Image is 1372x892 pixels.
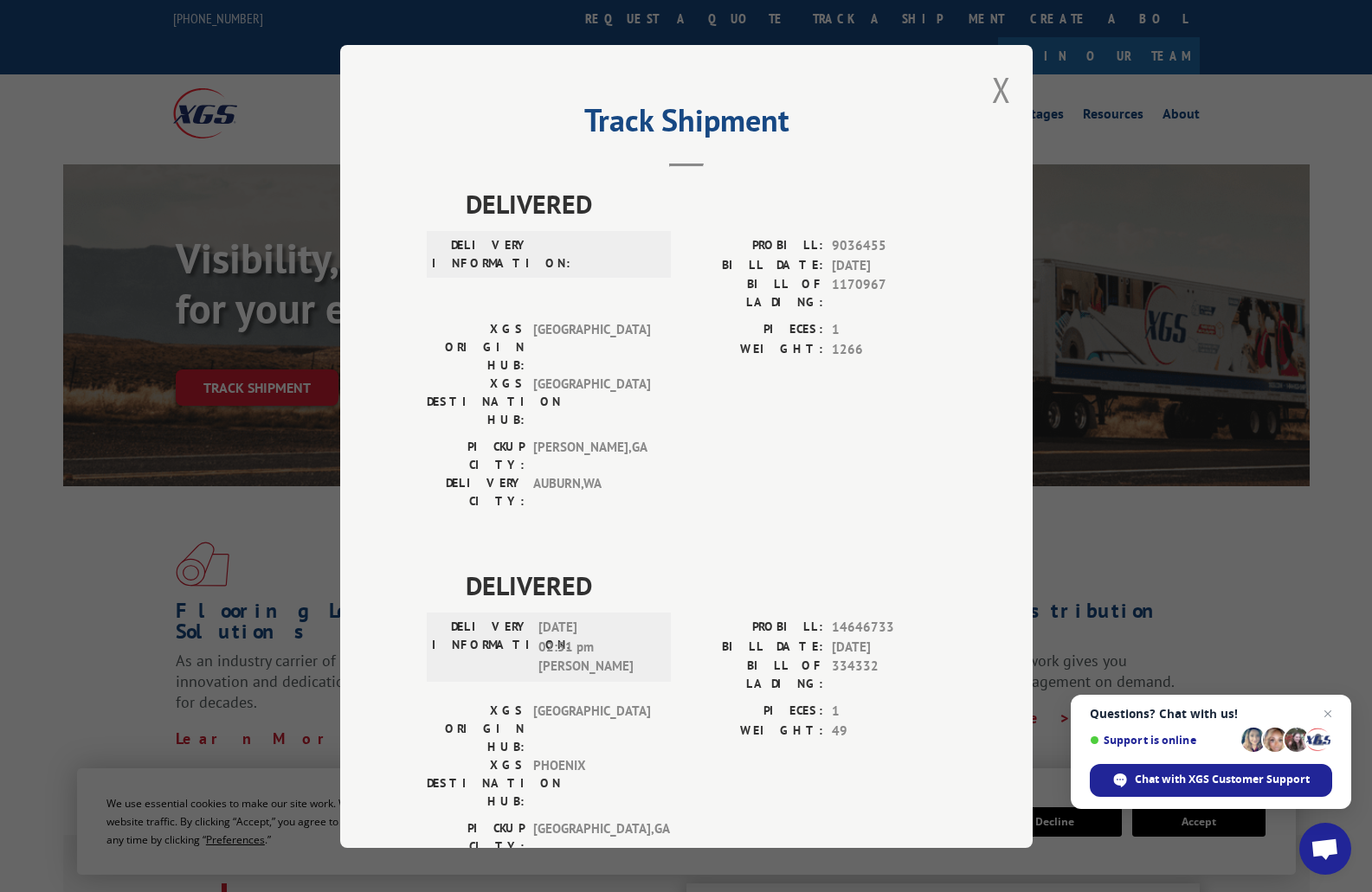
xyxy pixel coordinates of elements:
[832,657,946,693] span: 334332
[432,618,530,677] label: DELIVERY INFORMATION:
[686,255,823,275] label: BILL DATE:
[1090,734,1235,747] span: Support is online
[686,236,823,256] label: PROBILL:
[533,819,650,856] span: [GEOGRAPHIC_DATA] , GA
[832,275,946,311] span: 1170967
[686,721,823,741] label: WEIGHT:
[832,236,946,256] span: 9036455
[686,339,823,359] label: WEIGHT:
[832,721,946,741] span: 49
[1090,707,1332,721] span: Questions? Chat with us!
[1090,764,1332,797] div: Chat with XGS Customer Support
[686,320,823,340] label: PIECES:
[1135,772,1310,787] span: Chat with XGS Customer Support
[533,320,650,375] span: [GEOGRAPHIC_DATA]
[427,474,525,510] label: DELIVERY CITY:
[686,637,823,657] label: BILL DATE:
[427,819,525,856] label: PICKUP CITY:
[686,702,823,722] label: PIECES:
[427,108,946,141] h2: Track Shipment
[686,618,823,638] label: PROBILL:
[533,756,650,811] span: PHOENIX
[686,275,823,311] label: BILL OF LADING:
[427,756,525,811] label: XGS DESTINATION HUB:
[466,566,946,605] span: DELIVERED
[832,637,946,657] span: [DATE]
[1299,823,1351,875] div: Open chat
[992,67,1011,112] button: Close modal
[686,657,823,693] label: BILL OF LADING:
[832,320,946,340] span: 1
[466,184,946,223] span: DELIVERED
[832,618,946,638] span: 14646733
[533,438,650,474] span: [PERSON_NAME] , GA
[832,339,946,359] span: 1266
[427,320,525,375] label: XGS ORIGIN HUB:
[832,255,946,275] span: [DATE]
[427,702,525,756] label: XGS ORIGIN HUB:
[533,375,650,429] span: [GEOGRAPHIC_DATA]
[533,702,650,756] span: [GEOGRAPHIC_DATA]
[533,474,650,510] span: AUBURN , WA
[538,618,655,677] span: [DATE] 02:51 pm [PERSON_NAME]
[832,702,946,722] span: 1
[427,375,525,429] label: XGS DESTINATION HUB:
[432,236,530,273] label: DELIVERY INFORMATION:
[1317,703,1338,724] span: Close chat
[427,438,525,474] label: PICKUP CITY:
